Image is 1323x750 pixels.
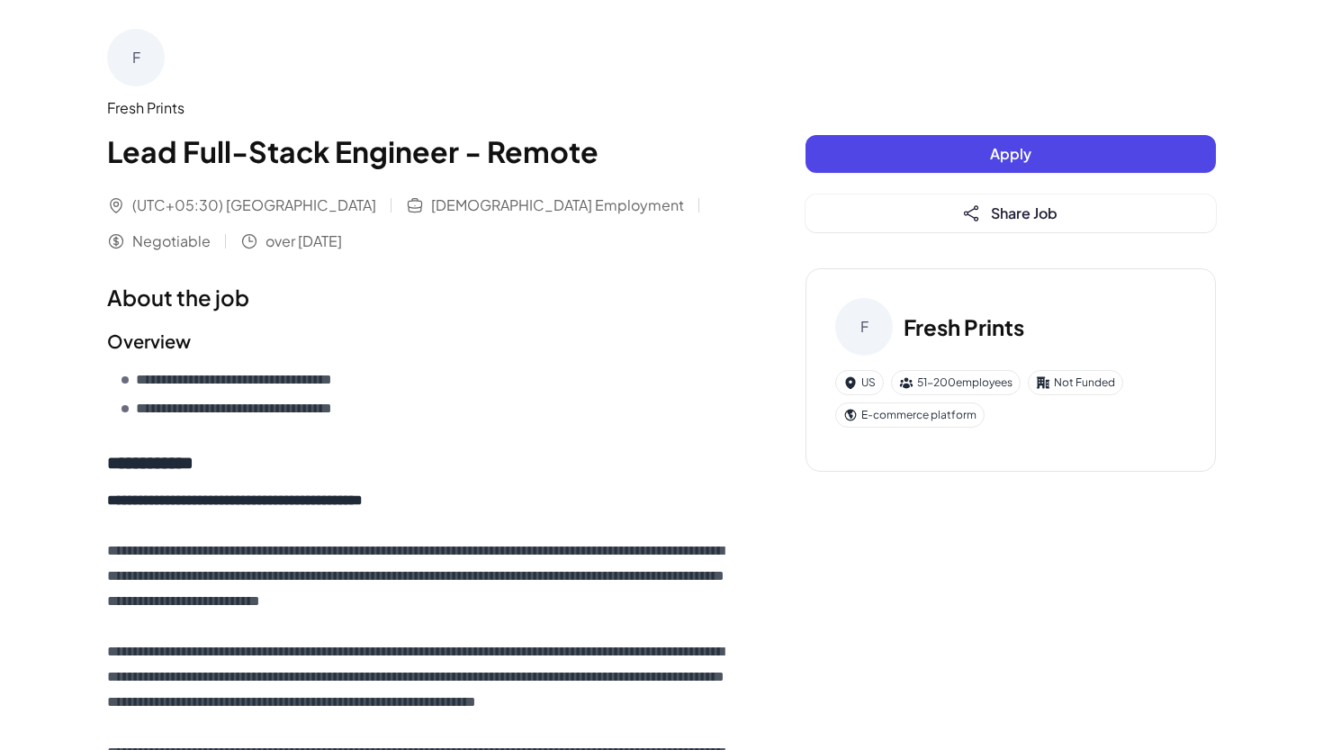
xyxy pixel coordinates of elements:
[991,203,1057,222] span: Share Job
[107,97,733,119] div: Fresh Prints
[107,328,733,355] h2: Overview
[904,311,1024,343] h3: Fresh Prints
[265,230,342,252] span: over [DATE]
[107,130,733,173] h1: Lead Full-Stack Engineer - Remote
[431,194,684,216] span: [DEMOGRAPHIC_DATA] Employment
[990,144,1031,163] span: Apply
[107,281,733,313] h1: About the job
[835,402,985,428] div: E-commerce platform
[132,230,211,252] span: Negotiable
[835,298,893,356] div: F
[1028,370,1123,395] div: Not Funded
[891,370,1021,395] div: 51-200 employees
[107,29,165,86] div: F
[835,370,884,395] div: US
[805,194,1216,232] button: Share Job
[132,194,376,216] span: (UTC+05:30) [GEOGRAPHIC_DATA]
[805,135,1216,173] button: Apply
